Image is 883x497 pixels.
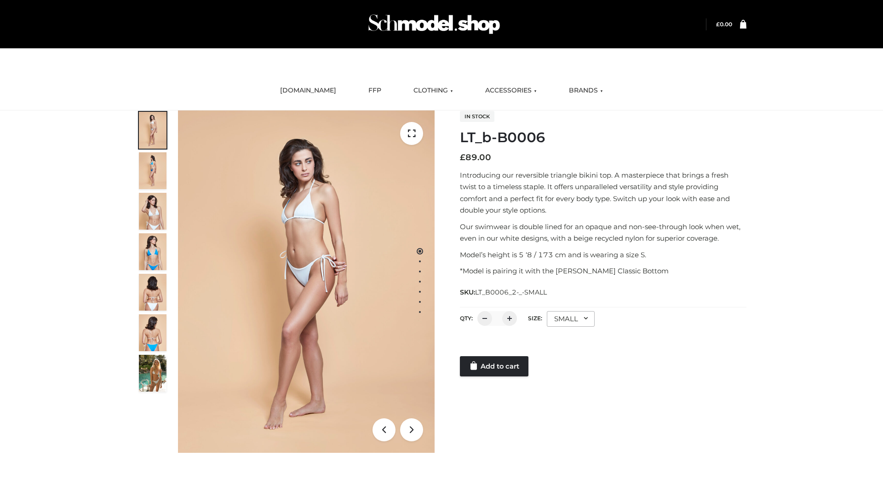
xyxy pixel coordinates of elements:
[139,314,166,351] img: ArielClassicBikiniTop_CloudNine_AzureSky_OW114ECO_8-scaled.jpg
[562,81,610,101] a: BRANDS
[475,288,547,296] span: LT_B0006_2-_-SMALL
[716,21,732,28] a: £0.00
[460,315,473,322] label: QTY:
[139,274,166,311] img: ArielClassicBikiniTop_CloudNine_AzureSky_OW114ECO_7-scaled.jpg
[460,221,746,244] p: Our swimwear is double lined for an opaque and non-see-through look when wet, even in our white d...
[460,129,746,146] h1: LT_b-B0006
[460,111,494,122] span: In stock
[178,110,435,453] img: ArielClassicBikiniTop_CloudNine_AzureSky_OW114ECO_1
[547,311,595,327] div: SMALL
[716,21,720,28] span: £
[460,249,746,261] p: Model’s height is 5 ‘8 / 173 cm and is wearing a size S.
[528,315,542,322] label: Size:
[460,152,465,162] span: £
[365,6,503,42] img: Schmodel Admin 964
[407,81,460,101] a: CLOTHING
[361,81,388,101] a: FFP
[460,152,491,162] bdi: 89.00
[139,193,166,230] img: ArielClassicBikiniTop_CloudNine_AzureSky_OW114ECO_3-scaled.jpg
[139,233,166,270] img: ArielClassicBikiniTop_CloudNine_AzureSky_OW114ECO_4-scaled.jpg
[273,81,343,101] a: [DOMAIN_NAME]
[460,356,528,376] a: Add to cart
[460,169,746,216] p: Introducing our reversible triangle bikini top. A masterpiece that brings a fresh twist to a time...
[139,112,166,149] img: ArielClassicBikiniTop_CloudNine_AzureSky_OW114ECO_1-scaled.jpg
[460,265,746,277] p: *Model is pairing it with the [PERSON_NAME] Classic Bottom
[139,355,166,392] img: Arieltop_CloudNine_AzureSky2.jpg
[139,152,166,189] img: ArielClassicBikiniTop_CloudNine_AzureSky_OW114ECO_2-scaled.jpg
[478,81,544,101] a: ACCESSORIES
[716,21,732,28] bdi: 0.00
[460,287,548,298] span: SKU:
